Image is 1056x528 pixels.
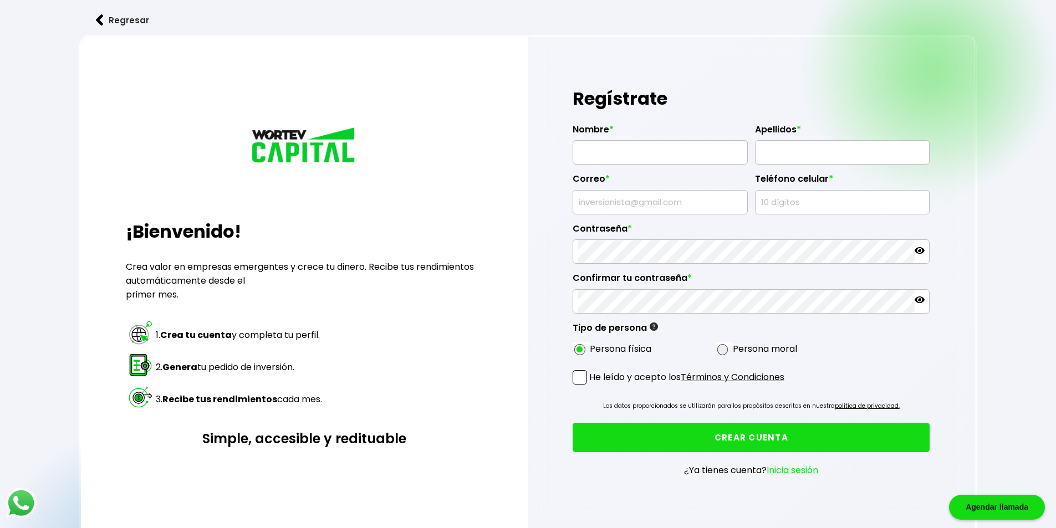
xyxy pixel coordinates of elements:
label: Teléfono celular [755,173,930,190]
h1: Regístrate [573,82,930,115]
label: Apellidos [755,124,930,141]
img: flecha izquierda [96,14,104,26]
label: Nombre [573,124,748,141]
a: Inicia sesión [767,464,818,476]
img: paso 2 [127,352,154,378]
h3: Simple, accesible y redituable [126,429,483,448]
label: Persona moral [733,342,797,356]
img: paso 1 [127,320,154,346]
td: 3. cada mes. [155,383,323,414]
label: Correo [573,173,748,190]
button: Regresar [79,6,166,35]
label: Tipo de persona [573,322,658,339]
label: Confirmar tu contraseña [573,273,930,289]
h2: ¡Bienvenido! [126,218,483,245]
td: 2. tu pedido de inversión. [155,351,323,382]
img: paso 3 [127,384,154,410]
p: ¿Ya tienes cuenta? [684,463,818,477]
input: inversionista@gmail.com [578,191,743,214]
a: flecha izquierdaRegresar [79,6,977,35]
a: política de privacidad. [835,402,900,410]
img: gfR76cHglkPwleuBLjWdxeZVvX9Wp6JBDmjRYY8JYDQn16A2ICN00zLTgIroGa6qie5tIuWH7V3AapTKqzv+oMZsGfMUqL5JM... [650,322,658,331]
strong: Recibe tus rendimientos [162,393,277,406]
strong: Genera [162,361,197,373]
button: CREAR CUENTA [573,423,930,452]
input: 10 dígitos [760,191,925,214]
label: Contraseña [573,223,930,240]
p: Crea valor en empresas emergentes y crece tu dinero. Recibe tus rendimientos automáticamente desd... [126,260,483,301]
img: logo_wortev_capital [249,126,360,167]
a: Términos y Condiciones [681,371,784,383]
label: Persona física [590,342,651,356]
strong: Crea tu cuenta [160,329,232,341]
div: Agendar llamada [949,495,1045,520]
img: logos_whatsapp-icon.242b2217.svg [6,488,37,519]
td: 1. y completa tu perfil. [155,319,323,350]
p: Los datos proporcionados se utilizarán para los propósitos descritos en nuestra [603,401,900,412]
p: He leído y acepto los [589,370,784,384]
